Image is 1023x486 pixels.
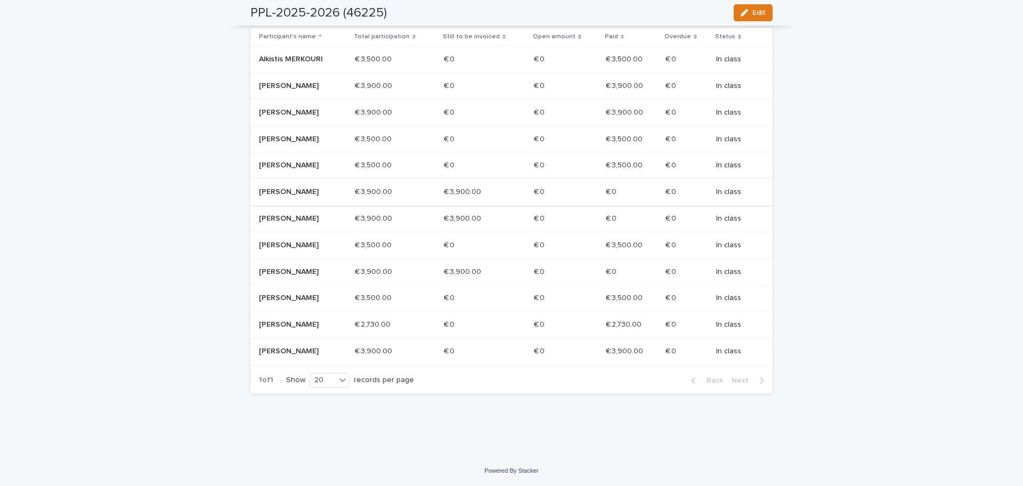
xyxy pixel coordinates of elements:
p: € 3,900.00 [444,212,483,223]
p: € 0 [444,318,457,329]
tr: [PERSON_NAME]€ 3,900.00€ 3,900.00 € 0€ 0 € 0€ 0 € 3,900.00€ 3,900.00 € 0€ 0 In class [250,99,773,126]
p: In class [716,108,756,117]
tr: [PERSON_NAME]€ 3,900.00€ 3,900.00 € 3,900.00€ 3,900.00 € 0€ 0 € 0€ 0 € 0€ 0 In class [250,205,773,232]
tr: [PERSON_NAME]€ 2,730.00€ 2,730.00 € 0€ 0 € 0€ 0 € 2,730.00€ 2,730.00 € 0€ 0 In class [250,312,773,338]
p: € 0 [606,265,619,277]
p: € 2,730.00 [606,318,644,329]
p: € 0 [665,318,678,329]
p: 1 of 1 [250,367,282,393]
p: € 0 [665,159,678,170]
p: € 0 [534,53,547,64]
p: [PERSON_NAME] [259,320,335,329]
p: € 0 [534,291,547,303]
p: € 0 [665,106,678,117]
tr: [PERSON_NAME]€ 3,500.00€ 3,500.00 € 0€ 0 € 0€ 0 € 3,500.00€ 3,500.00 € 0€ 0 In class [250,232,773,258]
p: € 3,500.00 [355,53,394,64]
p: In class [716,347,756,356]
a: Powered By Stacker [484,467,538,474]
p: [PERSON_NAME] [259,135,335,144]
p: € 0 [534,133,547,144]
p: € 3,900.00 [606,79,645,91]
span: Back [700,377,723,384]
tr: [PERSON_NAME]€ 3,900.00€ 3,900.00 € 3,900.00€ 3,900.00 € 0€ 0 € 0€ 0 € 0€ 0 In class [250,179,773,206]
p: [PERSON_NAME] [259,268,335,277]
p: € 3,900.00 [444,265,483,277]
p: € 0 [534,345,547,356]
p: [PERSON_NAME] [259,294,335,303]
p: € 3,900.00 [606,345,645,356]
p: In class [716,135,756,144]
p: € 0 [534,106,547,117]
p: [PERSON_NAME] [259,161,335,170]
p: In class [716,320,756,329]
p: € 0 [606,185,619,197]
tr: [PERSON_NAME]€ 3,900.00€ 3,900.00 € 3,900.00€ 3,900.00 € 0€ 0 € 0€ 0 € 0€ 0 In class [250,258,773,285]
p: € 0 [444,159,457,170]
p: € 0 [665,212,678,223]
p: € 0 [534,239,547,250]
p: Total participation [354,31,410,43]
p: € 0 [444,53,457,64]
p: Still to be invoiced [443,31,500,43]
p: € 3,500.00 [606,239,645,250]
p: € 3,500.00 [355,239,394,250]
p: € 0 [665,345,678,356]
p: Alkistis MERKOURI [259,55,335,64]
p: € 0 [444,133,457,144]
p: Paid [605,31,618,43]
p: € 3,500.00 [606,291,645,303]
tr: [PERSON_NAME]€ 3,500.00€ 3,500.00 € 0€ 0 € 0€ 0 € 3,500.00€ 3,500.00 € 0€ 0 In class [250,152,773,179]
p: € 0 [606,212,619,223]
span: Edit [752,9,766,17]
p: € 0 [444,345,457,356]
p: In class [716,188,756,197]
p: In class [716,268,756,277]
p: € 3,500.00 [606,133,645,144]
p: [PERSON_NAME] [259,347,335,356]
p: € 3,900.00 [355,265,394,277]
p: € 0 [665,265,678,277]
tr: [PERSON_NAME]€ 3,500.00€ 3,500.00 € 0€ 0 € 0€ 0 € 3,500.00€ 3,500.00 € 0€ 0 In class [250,126,773,152]
p: € 0 [665,79,678,91]
p: € 3,900.00 [355,212,394,223]
p: Show [286,376,305,385]
p: € 0 [665,53,678,64]
p: € 3,900.00 [444,185,483,197]
h2: PPL-2025-2026 (46225) [250,5,387,21]
p: € 0 [534,265,547,277]
p: € 0 [665,185,678,197]
p: € 0 [444,79,457,91]
button: Next [727,376,773,385]
p: € 0 [534,318,547,329]
p: Status [715,31,735,43]
p: In class [716,214,756,223]
p: € 0 [665,133,678,144]
p: [PERSON_NAME] [259,82,335,91]
p: [PERSON_NAME] [259,241,335,250]
p: € 3,900.00 [606,106,645,117]
p: € 0 [444,239,457,250]
p: In class [716,55,756,64]
p: Open amount [533,31,575,43]
p: € 0 [444,291,457,303]
p: Participant's name [259,31,316,43]
tr: Alkistis MERKOURI€ 3,500.00€ 3,500.00 € 0€ 0 € 0€ 0 € 3,500.00€ 3,500.00 € 0€ 0 In class [250,46,773,73]
p: € 3,500.00 [355,159,394,170]
p: records per page [354,376,414,385]
p: In class [716,241,756,250]
p: In class [716,82,756,91]
p: € 3,900.00 [355,106,394,117]
p: Overdue [664,31,691,43]
tr: [PERSON_NAME]€ 3,900.00€ 3,900.00 € 0€ 0 € 0€ 0 € 3,900.00€ 3,900.00 € 0€ 0 In class [250,338,773,365]
p: € 3,900.00 [355,79,394,91]
p: € 0 [444,106,457,117]
button: Back [683,376,727,385]
div: 20 [310,375,336,386]
tr: [PERSON_NAME]€ 3,500.00€ 3,500.00 € 0€ 0 € 0€ 0 € 3,500.00€ 3,500.00 € 0€ 0 In class [250,285,773,312]
p: In class [716,161,756,170]
p: [PERSON_NAME] [259,188,335,197]
p: € 0 [665,239,678,250]
button: Edit [734,4,773,21]
p: In class [716,294,756,303]
p: [PERSON_NAME] [259,108,335,117]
